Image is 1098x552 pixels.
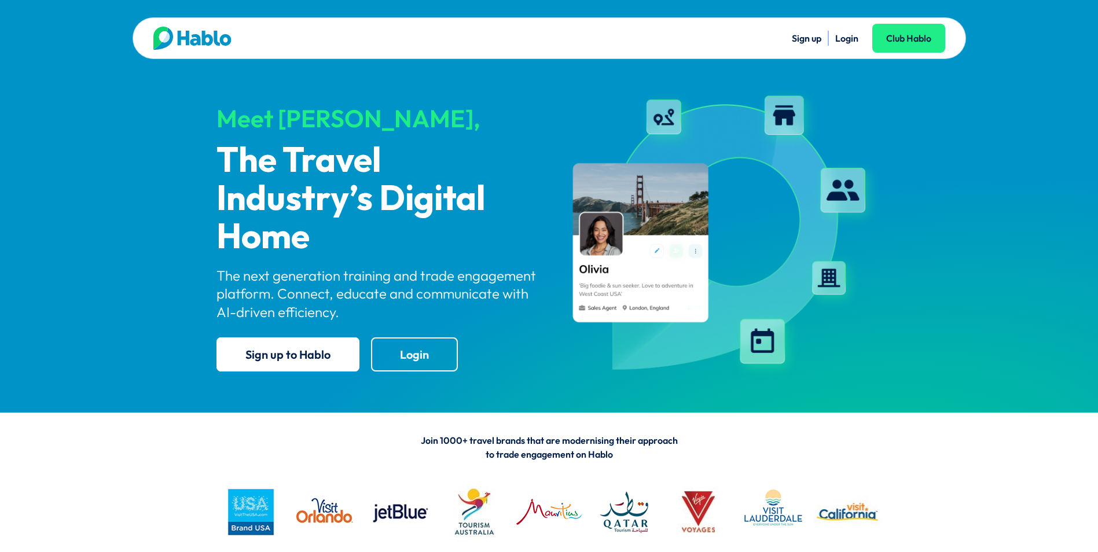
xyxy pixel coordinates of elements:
img: vc logo [813,477,882,546]
img: MTPA [515,477,583,546]
p: The next generation training and trade engagement platform. Connect, educate and communicate with... [216,267,539,321]
a: Login [835,32,858,44]
img: hablo-profile-image [559,86,882,381]
a: Login [371,337,458,371]
img: busa [216,477,285,546]
a: Club Hablo [872,24,945,53]
img: VO [291,477,359,546]
span: Join 1000+ travel brands that are modernising their approach to trade engagement on Hablo [421,435,678,460]
img: VV logo [664,477,733,546]
div: Meet [PERSON_NAME], [216,105,539,132]
img: LAUDERDALE [739,477,807,546]
img: jetblue [365,477,434,546]
a: Sign up to Hablo [216,337,359,371]
img: Tourism Australia [440,477,509,546]
img: Hablo logo main 2 [153,27,232,50]
a: Sign up [792,32,821,44]
img: QATAR [589,477,658,546]
p: The Travel Industry’s Digital Home [216,142,539,257]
